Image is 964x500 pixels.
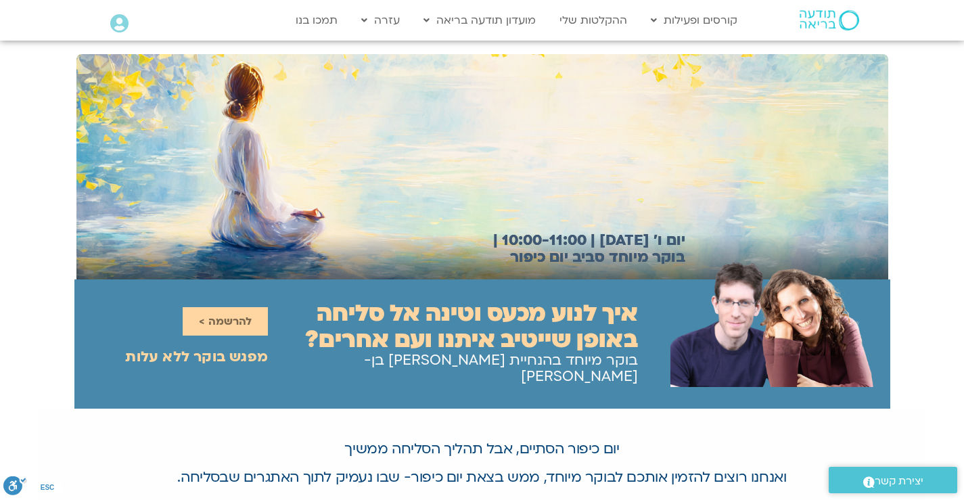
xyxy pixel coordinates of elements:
[118,440,847,459] p: יום כיפור הסתיים, אבל תהליך הסליחה ממשיך
[800,10,859,30] img: תודעה בריאה
[268,300,638,353] h2: איך לנוע מכעס וטינה אל סליחה באופן שייטיב איתנו ועם אחרים?
[289,7,344,33] a: תמכו בנו
[472,232,685,266] h2: יום ו׳ [DATE] | 10:00-11:00 | בוקר מיוחד סביב יום כיפור
[125,349,268,365] h2: מפגש בוקר ללא עלות
[417,7,543,33] a: מועדון תודעה בריאה
[829,467,957,493] a: יצירת קשר
[354,7,407,33] a: עזרה
[199,315,252,327] span: להרשמה >
[644,7,744,33] a: קורסים ופעילות
[875,472,923,491] span: יצירת קשר
[183,307,268,336] a: להרשמה >
[268,353,638,385] h2: בוקר מיוחד בהנחיית [PERSON_NAME] בן-[PERSON_NAME]
[118,468,847,487] p: ואנחנו רוצים להזמין אותכם לבוקר מיוחד, ממש בצאת יום כיפור- שבו נעמיק לתוך האתגרים שבסליחה.
[553,7,634,33] a: ההקלטות שלי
